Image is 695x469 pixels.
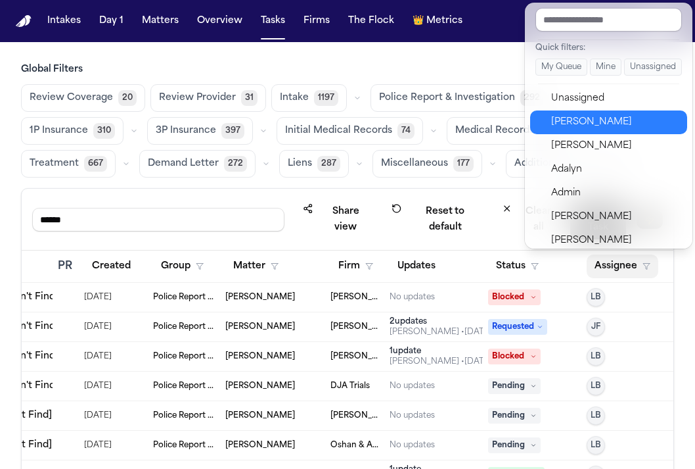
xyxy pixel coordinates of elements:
[525,3,692,249] div: Assignee
[624,59,682,76] button: Unassigned
[551,114,679,130] div: [PERSON_NAME]
[551,138,679,154] div: [PERSON_NAME]
[551,233,679,249] div: [PERSON_NAME]
[587,255,658,278] button: Assignee
[590,59,621,76] button: Mine
[535,43,682,53] div: Quick filters:
[551,185,679,201] div: Admin
[551,91,679,107] div: Unassigned
[551,209,679,225] div: [PERSON_NAME]
[551,162,679,178] div: Adalyn
[535,59,587,76] button: My Queue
